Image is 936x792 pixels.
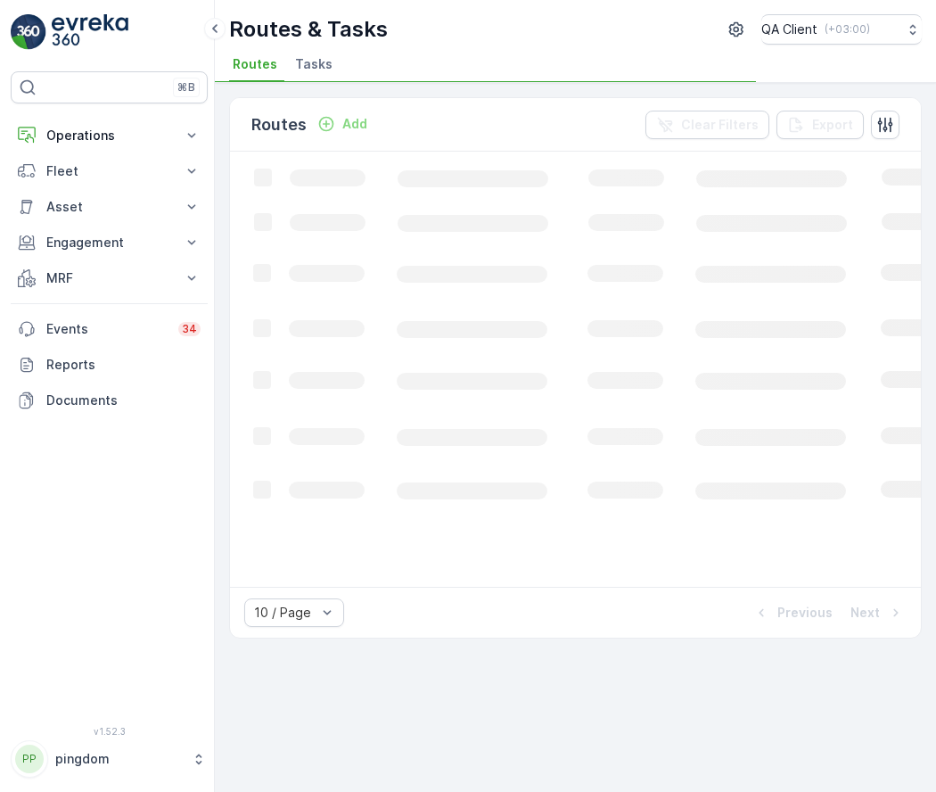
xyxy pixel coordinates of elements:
button: QA Client(+03:00) [761,14,922,45]
button: PPpingdom [11,740,208,778]
p: Fleet [46,162,172,180]
button: MRF [11,260,208,296]
a: Events34 [11,311,208,347]
p: Reports [46,356,201,374]
button: Operations [11,118,208,153]
div: PP [15,745,44,773]
p: MRF [46,269,172,287]
button: Previous [751,602,834,623]
img: logo_light-DOdMpM7g.png [52,14,128,50]
button: Engagement [11,225,208,260]
span: Tasks [295,55,333,73]
p: Add [342,115,367,133]
p: Engagement [46,234,172,252]
p: Clear Filters [681,116,759,134]
button: Next [849,602,907,623]
p: Routes & Tasks [229,15,388,44]
p: Previous [777,604,833,622]
p: Operations [46,127,172,144]
span: v 1.52.3 [11,726,208,737]
button: Fleet [11,153,208,189]
p: 34 [182,322,197,336]
a: Documents [11,383,208,418]
p: Documents [46,392,201,409]
button: Asset [11,189,208,225]
img: logo [11,14,46,50]
p: pingdom [55,750,183,768]
p: ⌘B [177,80,195,95]
button: Add [310,113,374,135]
span: Routes [233,55,277,73]
a: Reports [11,347,208,383]
p: ( +03:00 ) [825,22,870,37]
p: Events [46,320,168,338]
p: Routes [251,112,307,137]
p: Asset [46,198,172,216]
p: QA Client [761,21,817,38]
p: Next [850,604,880,622]
p: Export [812,116,853,134]
button: Clear Filters [645,111,769,139]
button: Export [776,111,864,139]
